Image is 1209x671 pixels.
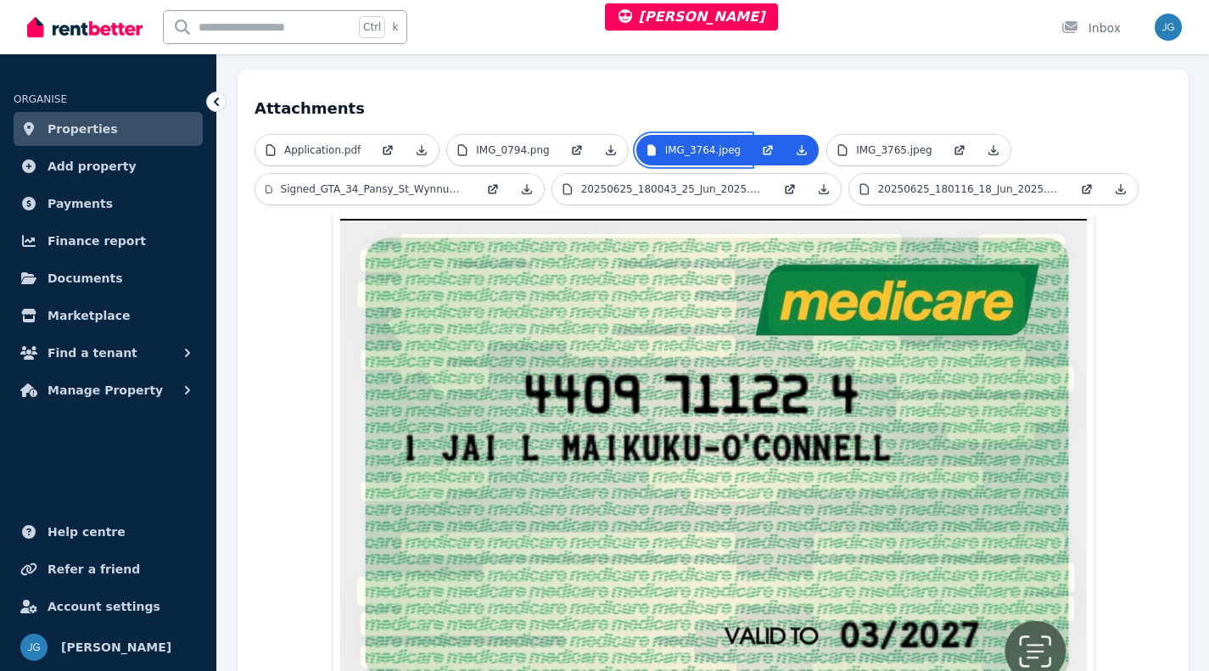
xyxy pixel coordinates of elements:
p: IMG_0794.png [476,143,549,157]
button: Manage Property [14,373,203,407]
a: Payments [14,187,203,221]
span: Finance report [48,231,146,251]
h4: Attachments [255,87,1172,120]
span: Manage Property [48,380,163,400]
a: Add property [14,149,203,183]
a: Finance report [14,224,203,258]
a: Open in new Tab [476,174,510,204]
a: Open in new Tab [751,135,785,165]
span: Add property [48,156,137,176]
span: Payments [48,193,113,214]
a: Download Attachment [1104,174,1138,204]
a: Properties [14,112,203,146]
a: IMG_0794.png [447,135,559,165]
span: ORGANISE [14,93,67,105]
a: Open in new Tab [943,135,977,165]
img: Jeremy Goldschmidt [20,634,48,661]
a: Download Attachment [807,174,841,204]
p: IMG_3764.jpeg [665,143,742,157]
span: Find a tenant [48,343,137,363]
a: Download Attachment [405,135,439,165]
p: 20250625_180043_25_Jun_2025.pdf [581,182,763,196]
a: Open in new Tab [371,135,405,165]
a: Download Attachment [594,135,628,165]
a: Documents [14,261,203,295]
a: Download Attachment [785,135,819,165]
a: 20250625_180116_18_Jun_2025.pdf [849,174,1070,204]
a: 20250625_180043_25_Jun_2025.pdf [552,174,773,204]
p: 20250625_180116_18_Jun_2025.pdf [878,182,1060,196]
span: Properties [48,119,118,139]
span: Marketplace [48,305,130,326]
a: Signed_GTA_34_Pansy_St_Wynnum_QLD_4178.pdf [255,174,476,204]
a: IMG_3765.jpeg [827,135,943,165]
a: Help centre [14,515,203,549]
div: Inbox [1061,20,1121,36]
span: [PERSON_NAME] [61,637,171,657]
a: Download Attachment [510,174,544,204]
a: Open in new Tab [560,135,594,165]
a: Open in new Tab [773,174,807,204]
p: IMG_3765.jpeg [856,143,932,157]
span: Help centre [48,522,126,542]
a: Open in new Tab [1070,174,1104,204]
button: Find a tenant [14,336,203,370]
img: RentBetter [27,14,143,40]
span: k [392,20,398,34]
span: Documents [48,268,123,288]
span: Account settings [48,596,160,617]
a: Marketplace [14,299,203,333]
a: Account settings [14,590,203,623]
p: Application.pdf [284,143,361,157]
span: Refer a friend [48,559,140,579]
img: Jeremy Goldschmidt [1155,14,1182,41]
p: Signed_GTA_34_Pansy_St_Wynnum_QLD_4178.pdf [281,182,466,196]
span: [PERSON_NAME] [618,8,765,25]
a: Refer a friend [14,552,203,586]
span: Ctrl [359,16,385,38]
a: IMG_3764.jpeg [636,135,752,165]
a: Download Attachment [977,135,1010,165]
a: Application.pdf [255,135,371,165]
